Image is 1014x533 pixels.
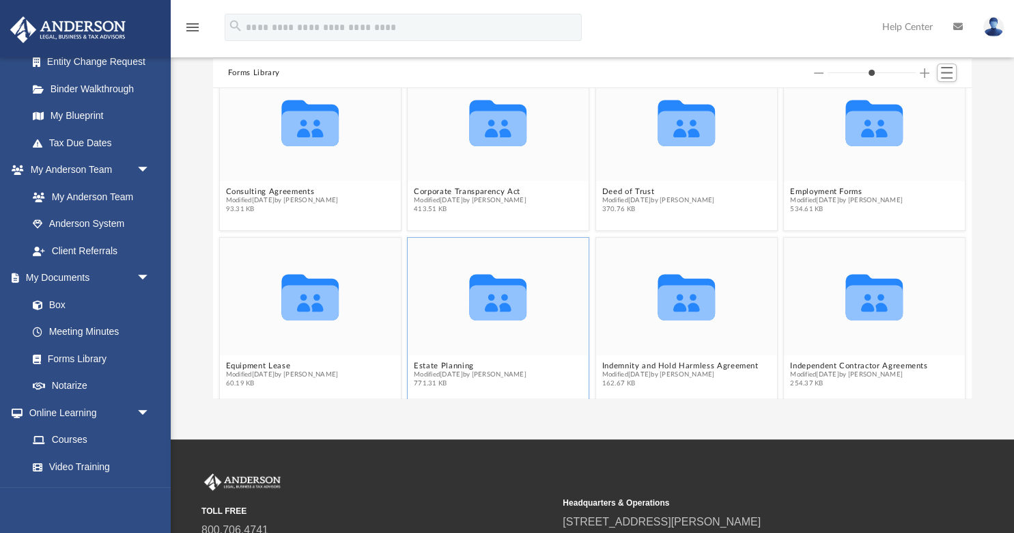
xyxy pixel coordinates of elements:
[19,129,171,156] a: Tax Due Dates
[790,205,903,214] span: 534.61 KB
[213,88,972,398] div: grid
[602,205,714,214] span: 370.76 KB
[6,16,130,43] img: Anderson Advisors Platinum Portal
[184,26,201,36] a: menu
[137,399,164,427] span: arrow_drop_down
[19,291,157,318] a: Box
[201,474,283,491] img: Anderson Advisors Platinum Portal
[19,237,164,264] a: Client Referrals
[602,196,714,205] span: Modified [DATE] by [PERSON_NAME]
[790,379,927,388] span: 254.37 KB
[10,399,164,426] a: Online Learningarrow_drop_down
[790,187,903,195] button: Employment Forms
[937,64,957,83] button: Switch to List View
[828,68,916,78] input: Column size
[225,370,338,379] span: Modified [DATE] by [PERSON_NAME]
[790,361,927,370] button: Independent Contractor Agreements
[19,453,157,480] a: Video Training
[137,156,164,184] span: arrow_drop_down
[10,264,164,292] a: My Documentsarrow_drop_down
[19,102,164,130] a: My Blueprint
[602,361,758,370] button: Indemnity and Hold Harmless Agreement
[790,196,903,205] span: Modified [DATE] by [PERSON_NAME]
[414,187,526,195] button: Corporate Transparency Act
[228,67,280,79] button: Forms Library
[228,18,243,33] i: search
[19,49,171,76] a: Entity Change Request
[19,426,164,454] a: Courses
[184,19,201,36] i: menu
[414,379,526,388] span: 771.31 KB
[563,497,914,509] small: Headquarters & Operations
[790,370,927,379] span: Modified [DATE] by [PERSON_NAME]
[19,318,164,346] a: Meeting Minutes
[19,75,171,102] a: Binder Walkthrough
[414,205,526,214] span: 413.51 KB
[983,17,1004,37] img: User Pic
[19,183,157,210] a: My Anderson Team
[602,379,758,388] span: 162.67 KB
[225,196,338,205] span: Modified [DATE] by [PERSON_NAME]
[137,264,164,292] span: arrow_drop_down
[602,370,758,379] span: Modified [DATE] by [PERSON_NAME]
[814,68,823,78] button: Decrease column size
[201,505,553,517] small: TOLL FREE
[19,345,157,372] a: Forms Library
[19,210,164,238] a: Anderson System
[414,196,526,205] span: Modified [DATE] by [PERSON_NAME]
[414,361,526,370] button: Estate Planning
[602,187,714,195] button: Deed of Trust
[414,370,526,379] span: Modified [DATE] by [PERSON_NAME]
[920,68,929,78] button: Increase column size
[225,205,338,214] span: 93.31 KB
[225,361,338,370] button: Equipment Lease
[10,156,164,184] a: My Anderson Teamarrow_drop_down
[19,372,164,400] a: Notarize
[19,480,164,508] a: Resources
[225,379,338,388] span: 60.19 KB
[563,516,761,528] a: [STREET_ADDRESS][PERSON_NAME]
[225,187,338,195] button: Consulting Agreements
